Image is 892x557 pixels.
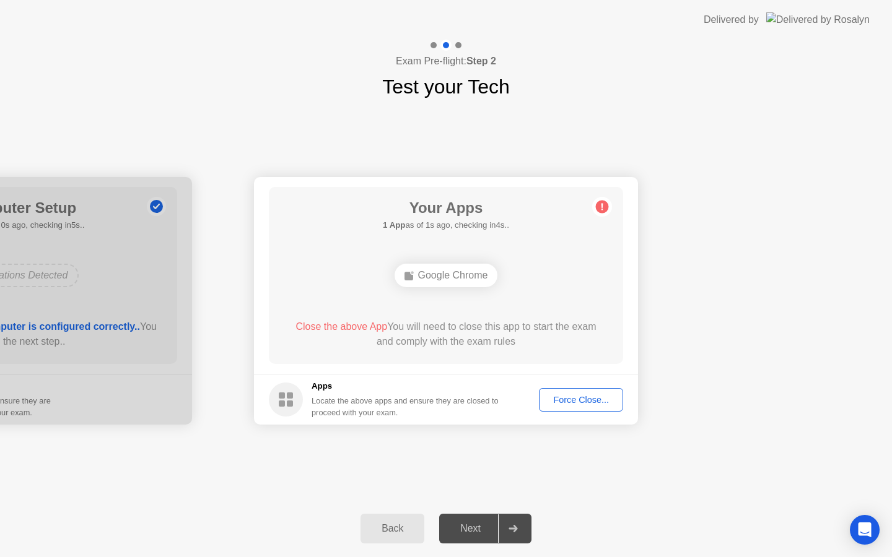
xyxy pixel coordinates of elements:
[443,523,498,534] div: Next
[395,264,498,287] div: Google Chrome
[539,388,623,412] button: Force Close...
[312,380,499,392] h5: Apps
[383,220,405,230] b: 1 App
[295,321,387,332] span: Close the above App
[439,514,531,543] button: Next
[312,395,499,418] div: Locate the above apps and ensure they are closed to proceed with your exam.
[466,56,496,66] b: Step 2
[543,395,619,405] div: Force Close...
[396,54,496,69] h4: Exam Pre-flight:
[850,515,880,545] div: Open Intercom Messenger
[364,523,421,534] div: Back
[382,72,510,101] h1: Test your Tech
[383,219,509,231] h5: as of 1s ago, checking in4s..
[704,12,759,27] div: Delivered by
[766,12,870,27] img: Delivered by Rosalyn
[287,319,606,349] div: You will need to close this app to start the exam and comply with the exam rules
[383,197,509,219] h1: Your Apps
[361,514,424,543] button: Back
